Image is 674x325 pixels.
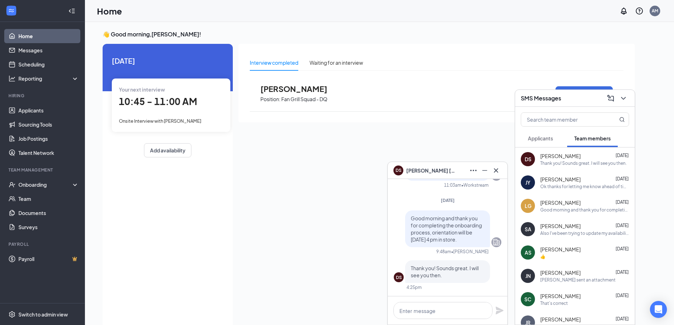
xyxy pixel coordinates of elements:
span: • Workstream [461,182,489,188]
input: Search team member [521,113,605,126]
span: [PERSON_NAME] [540,199,581,206]
span: [PERSON_NAME] [540,316,581,323]
span: Applicants [528,135,553,141]
svg: WorkstreamLogo [8,7,15,14]
div: 4:25pm [407,284,422,290]
button: Add availability [144,143,191,157]
div: Ok thanks for letting me know ahead of time [PERSON_NAME]. I'll write that in the book [540,184,629,190]
div: JN [525,272,531,279]
h3: 👋 Good morning, [PERSON_NAME] ! [103,30,635,38]
div: AS [525,249,531,256]
div: Thank you! Sounds great. I will see you then. [540,160,627,166]
div: 👍 [540,254,546,260]
svg: Settings [8,311,16,318]
div: Onboarding [18,181,73,188]
div: AM [652,8,658,14]
h1: Home [97,5,122,17]
svg: UserCheck [8,181,16,188]
a: Job Postings [18,132,79,146]
svg: ComposeMessage [606,94,615,103]
div: Payroll [8,241,77,247]
span: [DATE] [441,198,455,203]
div: 11:03am [444,182,461,188]
div: Waiting for an interview [310,59,363,66]
svg: Cross [492,166,500,175]
svg: Minimize [480,166,489,175]
a: PayrollCrown [18,252,79,266]
button: ComposeMessage [605,93,616,104]
p: Position: [260,96,281,103]
span: Team members [574,135,611,141]
div: Hiring [8,93,77,99]
div: Also I've been trying to update my availability as best I can, but I think I can only work [DATE]... [540,230,629,236]
a: Team [18,192,79,206]
svg: Analysis [8,75,16,82]
a: Messages [18,43,79,57]
h3: SMS Messages [521,94,561,102]
span: 10:45 - 11:00 AM [119,95,197,107]
div: Team Management [8,167,77,173]
div: SA [525,226,531,233]
span: [DATE] [616,293,629,298]
svg: Plane [495,306,504,315]
div: Open Intercom Messenger [650,301,667,318]
button: Ellipses [468,165,479,176]
span: [PERSON_NAME] [PERSON_NAME] [406,167,456,174]
svg: MagnifyingGlass [619,117,625,122]
div: 9:48am [436,249,451,255]
div: LG [525,202,531,209]
svg: Notifications [620,7,628,15]
a: Home [18,29,79,43]
button: Cross [490,165,502,176]
a: Surveys [18,220,79,234]
div: Switch to admin view [18,311,68,318]
span: [PERSON_NAME] [260,84,338,93]
a: Talent Network [18,146,79,160]
svg: Company [492,238,501,246]
span: [PERSON_NAME] [540,269,581,276]
button: Minimize [479,165,490,176]
span: [PERSON_NAME] [540,246,581,253]
svg: ChevronDown [619,94,628,103]
span: [DATE] [616,269,629,275]
div: Reporting [18,75,79,82]
span: [PERSON_NAME] [540,292,581,300]
span: Onsite Interview with [PERSON_NAME] [119,118,201,124]
span: [DATE] [616,246,629,251]
span: [DATE] [616,153,629,158]
svg: Collapse [68,7,75,14]
a: Sourcing Tools [18,117,79,132]
div: DS [525,156,531,163]
span: [DATE] [616,223,629,228]
div: JY [525,179,530,186]
div: Interview completed [250,59,298,66]
svg: QuestionInfo [635,7,644,15]
span: Thank you! Sounds great. I will see you then. [411,265,479,278]
p: Fan Grill Squad - DQ [281,96,327,103]
a: Applicants [18,103,79,117]
div: DS [396,274,402,280]
span: [PERSON_NAME] [540,222,581,230]
span: [DATE] [112,55,224,66]
div: SC [524,296,531,303]
a: Documents [18,206,79,220]
span: Good morning and thank you for completing the onboarding process, orientation will be [DATE] 4 pm... [411,215,482,243]
span: • [PERSON_NAME] [451,249,489,255]
span: [PERSON_NAME] [540,176,581,183]
a: Scheduling [18,57,79,71]
button: Move to next stage [555,86,613,101]
button: ChevronDown [618,93,629,104]
span: [PERSON_NAME] [540,152,581,159]
div: [PERSON_NAME] sent an attachment [540,277,616,283]
svg: Ellipses [469,166,478,175]
span: [DATE] [616,316,629,321]
span: [DATE] [616,199,629,205]
div: Good morning and thank you for completing your on boarding process, in the Id section you uploade... [540,207,629,213]
span: [DATE] [616,176,629,181]
span: Your next interview [119,86,165,93]
div: That's correct [540,300,568,306]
